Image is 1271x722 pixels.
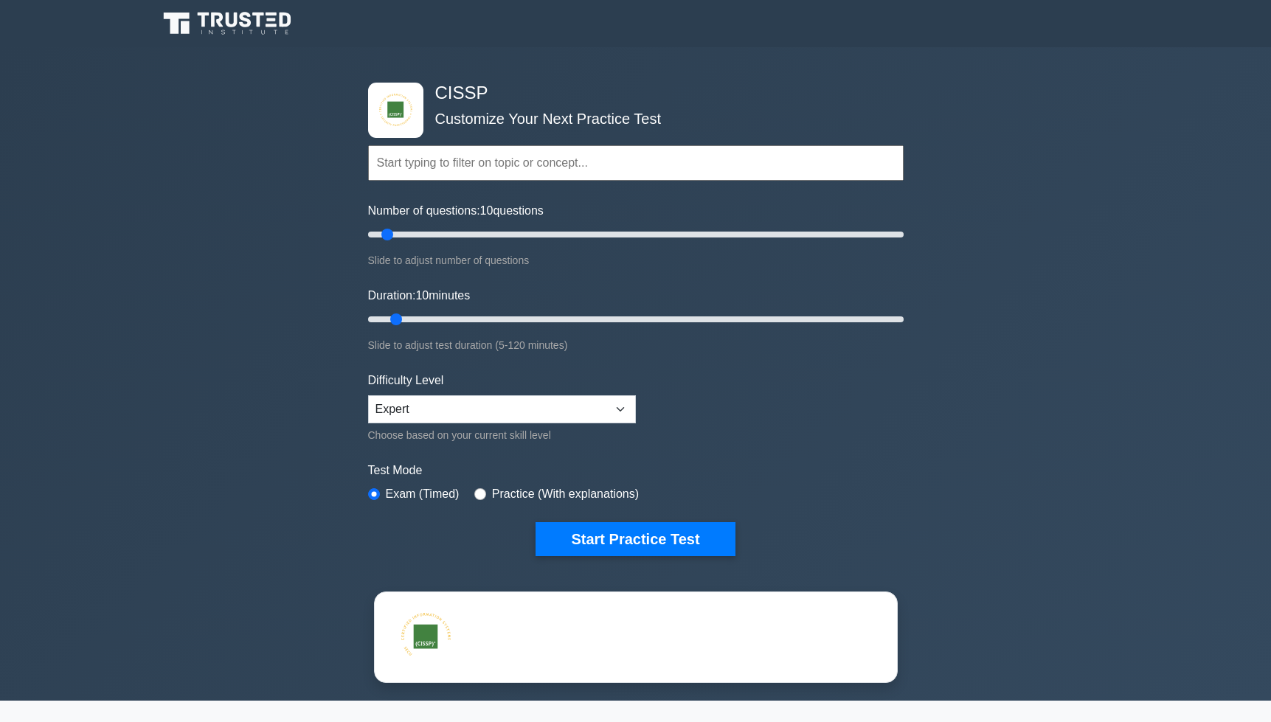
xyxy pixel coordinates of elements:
div: Choose based on your current skill level [368,426,636,444]
h4: CISSP [429,83,831,104]
div: Slide to adjust test duration (5-120 minutes) [368,336,904,354]
label: Difficulty Level [368,372,444,389]
div: Slide to adjust number of questions [368,251,904,269]
label: Test Mode [368,462,904,479]
label: Number of questions: questions [368,202,544,220]
input: Start typing to filter on topic or concept... [368,145,904,181]
span: 10 [480,204,493,217]
span: 10 [415,289,429,302]
label: Exam (Timed) [386,485,460,503]
label: Duration: minutes [368,287,471,305]
button: Start Practice Test [536,522,735,556]
label: Practice (With explanations) [492,485,639,503]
